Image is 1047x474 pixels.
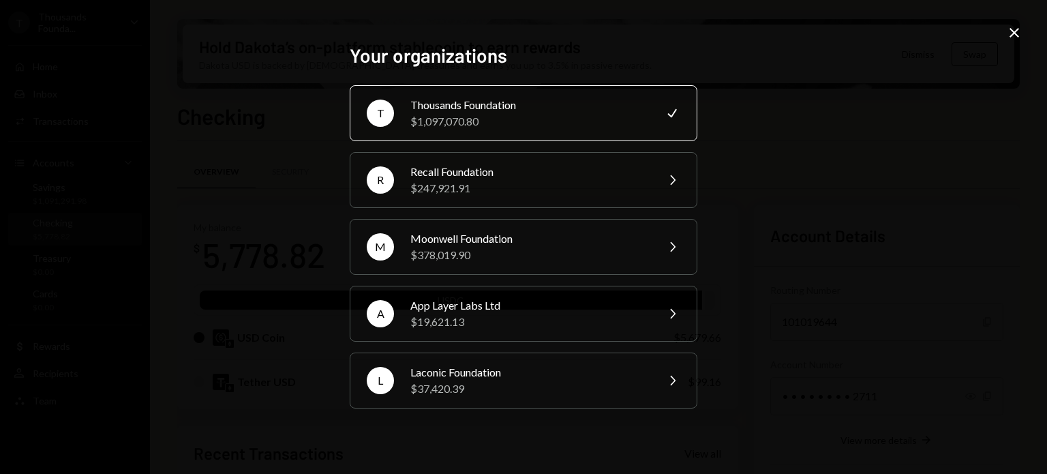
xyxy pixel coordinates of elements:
h2: Your organizations [350,42,697,69]
button: MMoonwell Foundation$378,019.90 [350,219,697,275]
div: A [367,300,394,327]
div: Thousands Foundation [410,97,648,113]
button: TThousands Foundation$1,097,070.80 [350,85,697,141]
div: Recall Foundation [410,164,648,180]
div: $247,921.91 [410,180,648,196]
button: RRecall Foundation$247,921.91 [350,152,697,208]
div: R [367,166,394,194]
div: $19,621.13 [410,314,648,330]
div: $378,019.90 [410,247,648,263]
button: LLaconic Foundation$37,420.39 [350,353,697,409]
div: M [367,233,394,261]
div: App Layer Labs Ltd [410,297,648,314]
div: Moonwell Foundation [410,231,648,247]
button: AApp Layer Labs Ltd$19,621.13 [350,286,697,342]
div: Laconic Foundation [410,364,648,381]
div: $37,420.39 [410,381,648,397]
div: T [367,100,394,127]
div: L [367,367,394,394]
div: $1,097,070.80 [410,113,648,130]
